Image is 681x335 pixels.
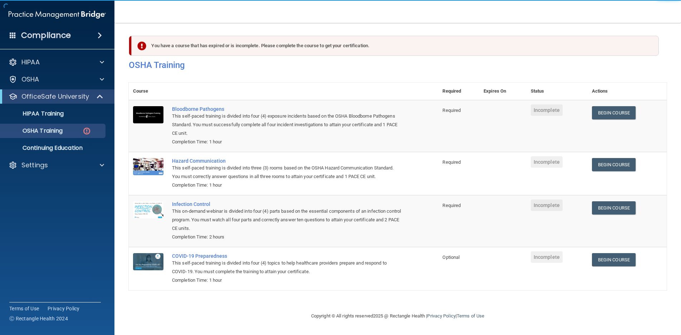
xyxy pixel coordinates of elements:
span: Required [442,108,461,113]
a: Privacy Policy [48,305,80,312]
p: OSHA Training [5,127,63,134]
div: Completion Time: 1 hour [172,138,402,146]
a: Terms of Use [457,313,484,319]
p: HIPAA [21,58,40,66]
a: HIPAA [9,58,104,66]
a: Begin Course [592,106,636,119]
div: This self-paced training is divided into four (4) exposure incidents based on the OSHA Bloodborne... [172,112,402,138]
a: Bloodborne Pathogens [172,106,402,112]
a: Infection Control [172,201,402,207]
div: This self-paced training is divided into four (4) topics to help healthcare providers prepare and... [172,259,402,276]
img: exclamation-circle-solid-danger.72ef9ffc.png [137,41,146,50]
div: You have a course that has expired or is incomplete. Please complete the course to get your certi... [132,36,659,56]
img: PMB logo [9,8,106,22]
span: Required [442,203,461,208]
span: Incomplete [531,199,563,211]
p: OfficeSafe University [21,92,89,101]
img: danger-circle.6113f641.png [82,127,91,136]
a: OSHA [9,75,104,84]
a: Hazard Communication [172,158,402,164]
p: HIPAA Training [5,110,64,117]
div: Completion Time: 2 hours [172,233,402,241]
span: Ⓒ Rectangle Health 2024 [9,315,68,322]
div: Completion Time: 1 hour [172,276,402,285]
h4: OSHA Training [129,60,667,70]
span: Optional [442,255,460,260]
p: Continuing Education [5,144,102,152]
a: Settings [9,161,104,169]
span: Incomplete [531,251,563,263]
a: Begin Course [592,158,636,171]
p: OSHA [21,75,39,84]
th: Expires On [479,83,526,100]
p: Settings [21,161,48,169]
div: Copyright © All rights reserved 2025 @ Rectangle Health | | [267,305,528,327]
span: Required [442,159,461,165]
a: COVID-19 Preparedness [172,253,402,259]
span: Incomplete [531,104,563,116]
a: OfficeSafe University [9,92,104,101]
span: Incomplete [531,156,563,168]
h4: Compliance [21,30,71,40]
div: This on-demand webinar is divided into four (4) parts based on the essential components of an inf... [172,207,402,233]
a: Terms of Use [9,305,39,312]
a: Begin Course [592,201,636,215]
th: Required [438,83,479,100]
th: Course [129,83,168,100]
a: Privacy Policy [427,313,455,319]
th: Status [526,83,588,100]
a: Begin Course [592,253,636,266]
th: Actions [588,83,667,100]
div: Completion Time: 1 hour [172,181,402,189]
div: This self-paced training is divided into three (3) rooms based on the OSHA Hazard Communication S... [172,164,402,181]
